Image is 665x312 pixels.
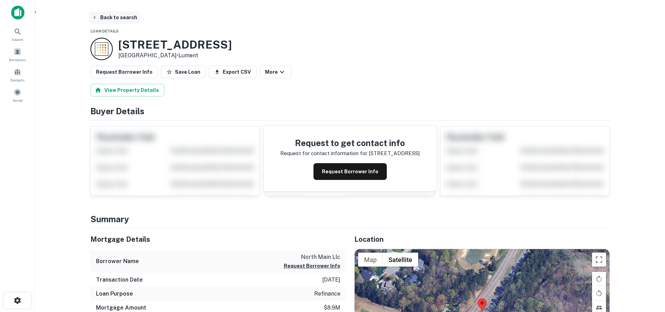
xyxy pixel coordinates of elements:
button: Back to search [89,11,140,24]
span: Saved [13,97,23,103]
button: More [259,66,292,78]
a: Saved [2,86,33,104]
a: Lument [178,52,198,59]
span: Contacts [10,77,24,83]
h3: [STREET_ADDRESS] [118,38,232,51]
button: Toggle fullscreen view [592,253,606,267]
button: Show street map [358,253,383,267]
button: View Property Details [90,84,164,96]
h6: Transaction Date [96,276,143,284]
h6: Borrower Name [96,257,139,266]
button: Export CSV [209,66,257,78]
p: $8.9m [324,304,340,312]
a: Search [2,25,33,44]
span: Loan Details [90,29,119,33]
h4: Buyer Details [90,105,610,117]
p: north main llc [284,253,340,261]
button: Request Borrower Info [313,163,387,180]
p: [STREET_ADDRESS] [369,149,420,158]
button: Rotate map clockwise [592,272,606,286]
h4: Request to get contact info [280,137,420,149]
span: Search [12,37,23,42]
img: capitalize-icon.png [11,6,24,20]
h5: Mortgage Details [90,234,346,245]
span: Borrowers [9,57,26,63]
iframe: Chat Widget [630,234,665,267]
a: Borrowers [2,45,33,64]
button: Request Borrower Info [90,66,158,78]
p: Request for contact information for [280,149,367,158]
button: Show satellite imagery [383,253,418,267]
button: Save Loan [161,66,206,78]
h6: Loan Purpose [96,290,133,298]
h4: Summary [90,213,610,225]
h6: Mortgage Amount [96,304,146,312]
a: Contacts [2,65,33,84]
button: Request Borrower Info [284,262,340,270]
h5: Location [354,234,610,245]
p: refinance [314,290,340,298]
p: [GEOGRAPHIC_DATA] • [118,51,232,60]
button: Rotate map counterclockwise [592,286,606,300]
p: [DATE] [322,276,340,284]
